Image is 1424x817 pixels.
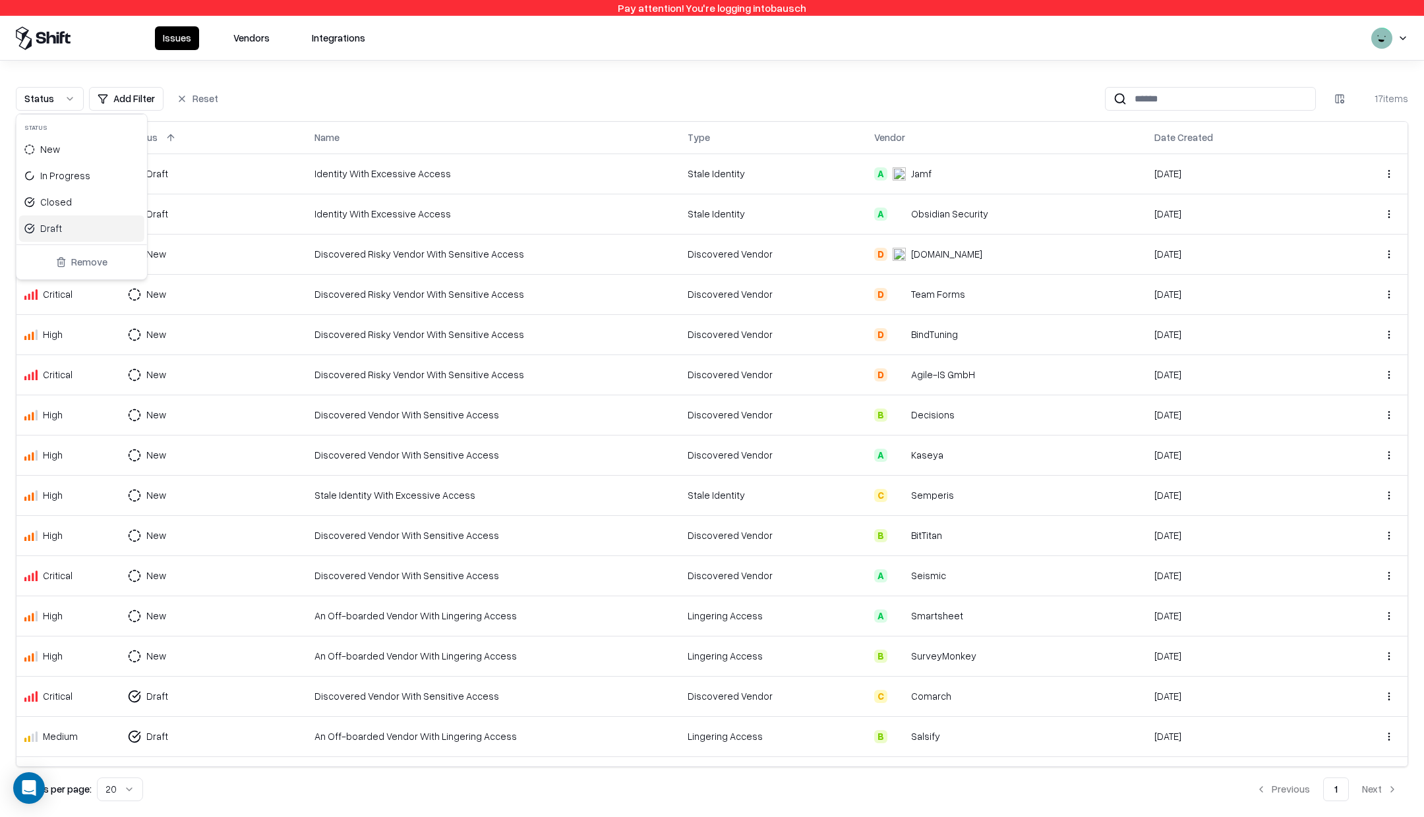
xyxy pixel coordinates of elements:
[24,123,47,131] span: Status
[40,169,90,183] div: In Progress
[40,221,62,235] div: Draft
[40,142,60,156] div: New
[16,114,147,245] div: Suggestions
[40,195,72,209] div: Closed
[22,250,142,274] button: Remove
